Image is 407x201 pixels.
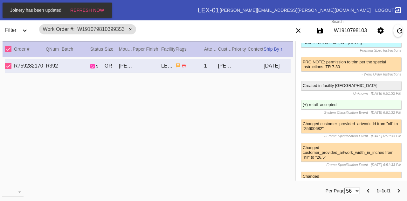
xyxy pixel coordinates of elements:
[376,187,390,195] div: of
[314,24,326,37] button: Save filters
[294,30,302,35] ng-md-icon: Clear filters
[96,64,98,68] span: 5
[232,45,248,53] div: Priority
[218,45,232,53] div: Customer
[105,45,119,53] div: Size
[5,62,15,70] md-checkbox: Select Work Order
[264,47,279,52] span: Ship By
[181,63,186,68] span: Ship to Store
[198,7,219,14] div: LEX-01
[232,47,246,52] span: Priority
[96,64,98,68] span: 5 workflow steps remaining
[161,63,176,69] div: LEX-01
[70,8,104,13] span: Refresh Now
[14,45,46,53] div: Order #
[373,4,402,16] a: Logout
[77,26,125,32] span: W191079810399353
[301,48,401,52] div: Framing Spec Instructions
[326,187,345,195] label: Per Page
[371,134,401,138] span: [DATE] 6:51:33 PM
[371,91,401,95] span: [DATE] 6:51:32 PM
[176,63,181,68] span: Has instructions from customer. Has instructions from business.
[46,63,62,69] div: R392
[280,47,283,52] span: ↑
[14,63,46,69] div: R759282170
[161,45,176,53] div: Facility
[133,45,161,53] div: Paper Finish
[301,57,401,71] div: PRO NOTE: permission to trim per the special instructions. TR 7.30
[393,24,403,37] button: Refresh
[90,45,105,53] div: Status
[2,187,24,197] md-select: download-file: Download...
[5,27,17,33] span: Filter
[105,63,119,69] div: GR
[218,63,232,69] div: [PERSON_NAME]
[264,45,291,53] div: Ship By ↑
[18,24,31,37] button: Expand
[90,64,95,68] span: Started
[119,63,133,69] div: [PERSON_NAME] / No Mat
[3,22,36,39] div: FilterExpand
[176,45,204,53] div: Flags
[324,163,368,167] span: - Frame Specification Event
[376,188,384,193] b: 1–1
[8,8,65,13] span: Joinery has been updated.
[322,111,368,114] span: - System Classification Event
[301,72,401,76] div: - Work Order Instructions
[220,8,371,13] a: [PERSON_NAME][EMAIL_ADDRESS][PERSON_NAME][DOMAIN_NAME]
[62,45,90,53] div: Batch
[204,45,218,53] div: Attempt
[301,119,401,133] div: Changed customer_provided_artwork_id from "nil" to "25600682"
[375,8,394,13] span: Logout
[105,47,114,52] span: Size
[68,4,106,16] button: Refresh Now
[324,134,368,138] span: - Frame Specification Event
[301,100,401,109] div: (+) retail_accepted
[388,188,390,193] b: 1
[119,45,133,53] div: Moulding / Mat
[292,24,305,37] button: Clear filters
[248,45,264,53] div: Context
[392,184,405,197] button: Next Page
[371,111,401,114] span: [DATE] 6:51:32 PM
[91,64,94,68] span: s
[301,172,401,190] div: Changed customer_provided_artwork_height_in_inches from "nil" to "35.0"
[301,81,401,90] div: Created in facility [GEOGRAPHIC_DATA]
[5,44,15,54] md-checkbox: Select All
[374,24,387,37] button: Settings
[301,143,401,162] div: Changed customer_provided_artwork_width_in_inches from "nil" to "26.5"
[204,63,218,69] div: 1
[371,163,401,167] span: [DATE] 6:51:33 PM
[264,63,291,69] div: [DATE]
[351,91,368,95] span: - Unknown
[43,26,75,32] span: Work Order #
[46,45,62,53] div: QNum
[362,184,375,197] button: Previous Page
[5,59,291,73] div: Select Work OrderR759282170R392Started 5 workflow steps remainingGR[PERSON_NAME] / No MatLEX-011[...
